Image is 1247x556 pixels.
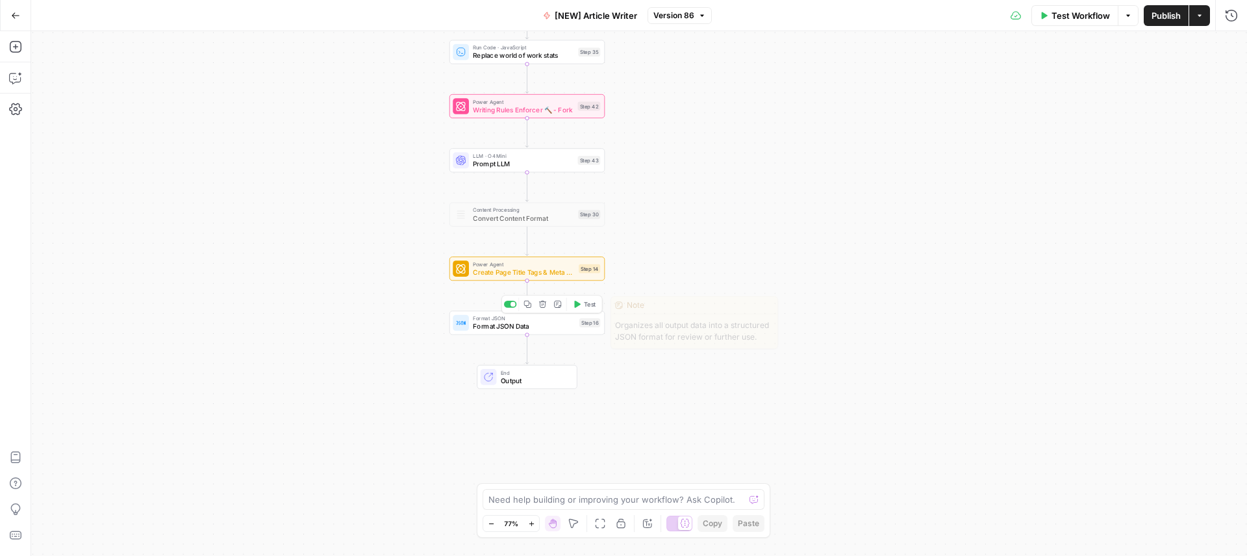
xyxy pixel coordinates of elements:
[473,314,575,322] span: Format JSON
[473,206,574,214] span: Content Processing
[456,210,466,220] img: o3r9yhbrn24ooq0tey3lueqptmfj
[1031,5,1118,26] button: Test Workflow
[473,322,575,331] span: Format JSON Data
[1052,9,1110,22] span: Test Workflow
[535,5,645,26] button: [NEW] Article Writer
[501,368,569,376] span: End
[449,310,605,335] div: Format JSONFormat JSON DataStep 16Test
[733,515,764,532] button: Paste
[648,7,712,24] button: Version 86
[578,156,601,165] div: Step 43
[525,10,529,39] g: Edge from step_34 to step_35
[449,148,605,172] div: LLM · O4 MiniPrompt LLMStep 43
[501,375,569,385] span: Output
[473,260,575,268] span: Power Agent
[449,94,605,118] div: Power AgentWriting Rules Enforcer 🔨 - ForkStep 42
[449,40,605,64] div: Run Code · JavaScriptReplace world of work statsStep 35
[584,299,596,309] span: Test
[611,297,777,314] div: Note
[653,10,694,21] span: Version 86
[525,335,529,364] g: Edge from step_16 to end
[449,203,605,227] div: Content ProcessingConvert Content FormatStep 30
[525,227,529,256] g: Edge from step_30 to step_14
[473,159,573,169] span: Prompt LLM
[473,105,573,114] span: Writing Rules Enforcer 🔨 - Fork
[525,118,529,147] g: Edge from step_42 to step_43
[578,210,600,219] div: Step 30
[555,9,637,22] span: [NEW] Article Writer
[525,64,529,94] g: Edge from step_35 to step_42
[449,257,605,281] div: Power AgentCreate Page Title Tags & Meta Descriptions - ForkStep 14
[611,314,777,348] span: Organizes all output data into a structured JSON format for review or further use.
[473,267,575,277] span: Create Page Title Tags & Meta Descriptions - Fork
[473,51,574,60] span: Replace world of work stats
[703,518,722,529] span: Copy
[1144,5,1189,26] button: Publish
[698,515,727,532] button: Copy
[473,152,573,160] span: LLM · O4 Mini
[473,97,573,105] span: Power Agent
[473,44,574,51] span: Run Code · JavaScript
[449,365,605,389] div: EndOutput
[579,318,600,327] div: Step 16
[738,518,759,529] span: Paste
[579,264,600,273] div: Step 14
[525,172,529,201] g: Edge from step_43 to step_30
[578,47,600,57] div: Step 35
[473,213,574,223] span: Convert Content Format
[1152,9,1181,22] span: Publish
[504,518,518,529] span: 77%
[569,297,600,310] button: Test
[578,102,601,111] div: Step 42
